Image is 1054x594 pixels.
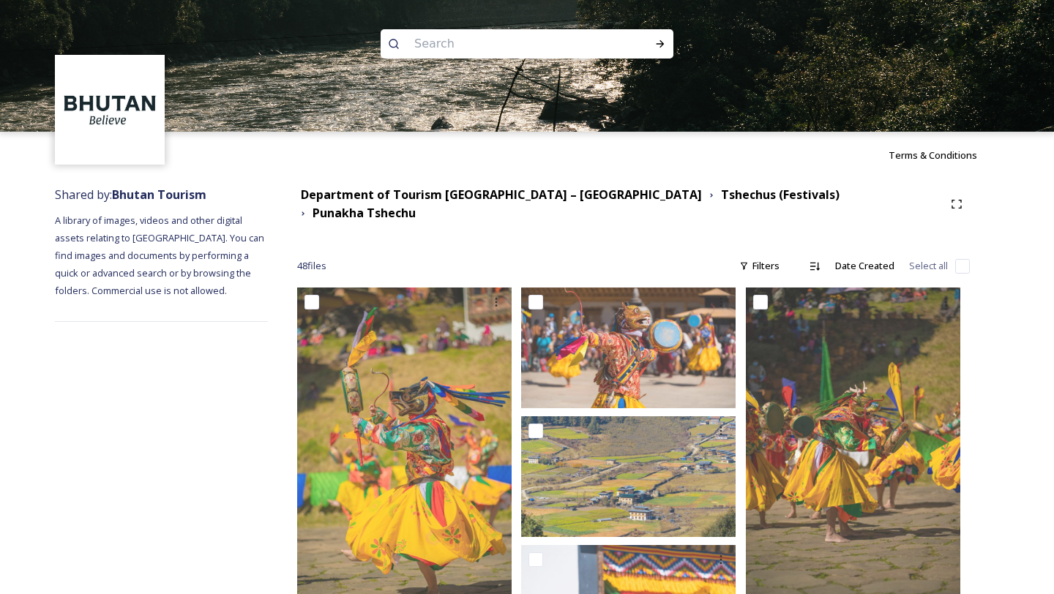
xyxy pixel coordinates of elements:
strong: Punakha Tshechu [313,205,416,221]
strong: Bhutan Tourism [112,187,206,203]
span: Shared by: [55,187,206,203]
img: LLL09186.jpg [521,287,736,408]
div: Filters [732,252,787,280]
strong: Tshechus (Festivals) [721,187,840,203]
div: Date Created [828,252,902,280]
span: Select all [909,259,948,273]
strong: Department of Tourism [GEOGRAPHIC_DATA] – [GEOGRAPHIC_DATA] [301,187,702,203]
span: 48 file s [297,259,326,273]
a: Terms & Conditions [889,146,999,164]
img: BT_Logo_BB_Lockup_CMYK_High%2520Res.jpg [57,57,163,163]
span: A library of images, videos and other digital assets relating to [GEOGRAPHIC_DATA]. You can find ... [55,214,266,297]
input: Search [407,28,608,60]
span: Terms & Conditions [889,148,977,162]
img: LLL08535.jpg [521,416,736,537]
